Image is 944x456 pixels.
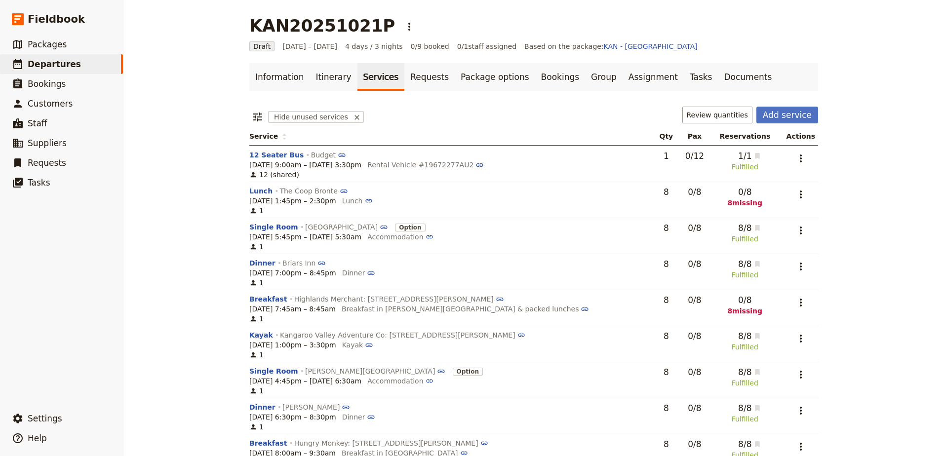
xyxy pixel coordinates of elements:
span: [DATE] 6:30pm – 8:30pm [249,412,336,422]
button: Dinner [342,412,376,422]
a: Budget [311,151,346,159]
button: Breakfast [249,438,287,448]
span: Packages [28,39,67,49]
span: Fulfilled [728,414,761,424]
button: Accommodation [367,376,433,386]
a: Highlands Merchant: [STREET_ADDRESS][PERSON_NAME] [294,295,504,303]
span: 8 [664,403,669,413]
span: Requests [28,158,66,168]
span: 0 / 8 [688,403,701,413]
button: Dinner [249,402,275,412]
th: Actions [780,127,818,146]
a: [PERSON_NAME][GEOGRAPHIC_DATA] [305,367,445,375]
span: [DATE] 1:45pm – 2:30pm [249,196,336,206]
span: 12 (shared) [249,170,299,180]
span: Bookings [28,79,66,89]
button: Dinner [342,268,376,278]
span: Fulfilled [728,270,761,280]
span: 8 [664,439,669,449]
span: 8 [664,259,669,269]
button: Actions [792,258,809,275]
a: Assignment [623,63,684,91]
button: Kayak [342,340,373,350]
a: The Coop Bronte [279,187,348,195]
span: [DATE] 1:00pm – 3:30pm [249,340,336,350]
button: Dinner [249,258,275,268]
a: KAN - [GEOGRAPHIC_DATA] [604,42,698,50]
span: Help [28,433,47,443]
button: Breakfast in [PERSON_NAME][GEOGRAPHIC_DATA] & packed lunches [342,304,589,314]
th: Reservations [710,127,780,146]
span: 0 / 8 [688,259,701,269]
span: 8 missing [714,198,776,208]
span: Service [249,131,287,141]
span: 0 / 8 [688,439,701,449]
a: Group [585,63,623,91]
span: 8/8Fulfilled [728,366,761,388]
span: Option [395,224,425,231]
th: Qty [654,127,679,146]
button: Add service [756,107,818,123]
button: Actions [792,222,809,239]
span: 8 / 8 [728,366,751,378]
button: Actions [792,438,809,455]
span: 1/1Fulfilled [728,150,761,172]
span: Settings [28,414,62,423]
span: Fieldbook [28,12,85,27]
span: 8 / 8 [728,330,751,342]
span: 8 missing [714,306,776,316]
span: [DATE] 7:45am – 8:45am [249,304,336,314]
span: 8 [664,295,669,305]
button: Actions [792,330,809,347]
a: Requests [404,63,455,91]
span: 1 [249,278,264,288]
span: 8 [664,367,669,377]
span: Departures [28,59,81,69]
span: 8 / 8 [728,222,751,234]
span: 1 [249,242,264,252]
span: 8/8Fulfilled [728,330,761,352]
button: Filter reservations [249,109,266,125]
span: [DATE] 4:45pm – [DATE] 6:30am [249,376,361,386]
button: Accommodation [367,232,433,242]
button: Actions [401,18,418,35]
span: 1 [664,151,669,161]
span: 4 days / 3 nights [345,41,403,51]
span: 1 / 1 [728,150,751,162]
button: Single Room [249,366,298,376]
span: [DATE] 5:45pm – [DATE] 5:30am [249,232,361,242]
span: Fulfilled [728,234,761,244]
button: Lunch [342,196,373,206]
span: 1 [249,314,264,324]
a: [GEOGRAPHIC_DATA] [305,223,388,231]
span: [DATE] – [DATE] [282,41,337,51]
span: 0 / 12 [685,151,704,161]
a: Information [249,63,310,91]
button: 12 Seater Bus [249,150,304,160]
th: Service [249,127,654,146]
a: Itinerary [310,63,357,91]
span: 0 / 8 [688,223,701,233]
span: Option [453,366,483,376]
span: 8/8Fulfilled [728,258,761,280]
button: Actions [792,150,809,167]
button: Actions [792,186,809,203]
a: Bookings [535,63,585,91]
button: Single Room [249,222,298,232]
span: 8 / 8 [728,438,751,450]
button: Actions [792,294,809,311]
span: [DATE] 7:00pm – 8:45pm [249,268,336,278]
th: Pax [679,127,710,146]
a: Hungry Monkey: [STREET_ADDRESS][PERSON_NAME] [294,439,489,447]
span: 8 [664,223,669,233]
span: Staff [28,118,47,128]
button: Breakfast [249,294,287,304]
span: Customers [28,99,73,109]
a: Kangaroo Valley Adventure Co: [STREET_ADDRESS][PERSON_NAME] [280,331,525,339]
a: Package options [455,63,535,91]
span: 8 / 8 [728,402,751,414]
a: Documents [718,63,778,91]
a: Briars Inn [282,259,326,267]
button: Remove [351,111,364,123]
span: 8/8Fulfilled [728,402,761,424]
